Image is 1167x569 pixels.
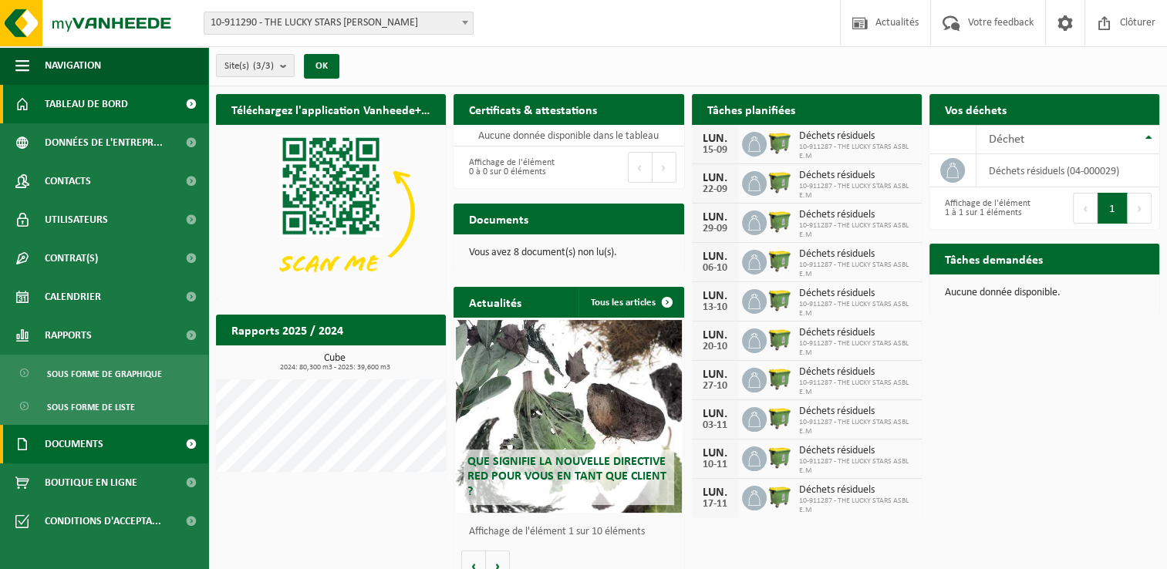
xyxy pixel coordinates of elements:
[4,359,204,388] a: Sous forme de graphique
[700,133,730,145] div: LUN.
[976,154,1159,187] td: déchets résiduels (04-000029)
[700,342,730,352] div: 20-10
[1073,193,1098,224] button: Previous
[224,55,274,78] span: Site(s)
[799,248,914,261] span: Déchets résiduels
[461,150,561,184] div: Affichage de l'élément 0 à 0 sur 0 éléments
[700,369,730,381] div: LUN.
[767,365,793,392] img: WB-1100-HPE-GN-50
[945,288,1144,298] p: Aucune donnée disponible.
[45,200,108,239] span: Utilisateurs
[454,287,537,317] h2: Actualités
[700,302,730,313] div: 13-10
[767,247,793,274] img: WB-1100-HPE-GN-50
[216,315,359,345] h2: Rapports 2025 / 2024
[45,463,137,502] span: Boutique en ligne
[45,239,98,278] span: Contrat(s)
[700,184,730,195] div: 22-09
[454,94,612,124] h2: Certificats & attestations
[45,162,91,200] span: Contacts
[253,61,274,71] count: (3/3)
[799,327,914,339] span: Déchets résiduels
[799,143,914,161] span: 10-911287 - THE LUCKY STARS ASBL E.M
[799,445,914,457] span: Déchets résiduels
[47,392,135,422] span: Sous forme de liste
[767,326,793,352] img: WB-1100-HPE-GN-50
[456,320,681,513] a: Que signifie la nouvelle directive RED pour vous en tant que client ?
[700,263,730,274] div: 06-10
[1098,193,1128,224] button: 1
[45,425,103,463] span: Documents
[45,502,161,540] span: Conditions d'accepta...
[700,381,730,392] div: 27-10
[692,94,811,124] h2: Tâches planifiées
[799,418,914,436] span: 10-911287 - THE LUCKY STARS ASBL E.M
[469,247,668,258] p: Vous avez 8 document(s) non lu(s).
[799,379,914,397] span: 10-911287 - THE LUCKY STARS ASBL E.M
[700,172,730,184] div: LUN.
[700,145,730,156] div: 15-09
[767,169,793,195] img: WB-1100-HPE-GN-50
[799,366,914,379] span: Déchets résiduels
[700,487,730,499] div: LUN.
[312,345,444,375] a: Consulter les rapports
[224,364,446,372] span: 2024: 80,300 m3 - 2025: 39,600 m3
[929,244,1058,274] h2: Tâches demandées
[799,484,914,497] span: Déchets résiduels
[799,339,914,358] span: 10-911287 - THE LUCKY STARS ASBL E.M
[204,12,474,35] span: 10-911290 - THE LUCKY STARS E.M - RONSE
[767,130,793,156] img: WB-1100-HPE-GN-50
[799,457,914,476] span: 10-911287 - THE LUCKY STARS ASBL E.M
[700,329,730,342] div: LUN.
[767,208,793,234] img: WB-1100-HPE-GN-50
[216,54,295,77] button: Site(s)(3/3)
[45,278,101,316] span: Calendrier
[47,359,162,389] span: Sous forme de graphique
[1128,193,1152,224] button: Next
[700,408,730,420] div: LUN.
[216,94,446,124] h2: Téléchargez l'application Vanheede+ maintenant!
[799,170,914,182] span: Déchets résiduels
[799,261,914,279] span: 10-911287 - THE LUCKY STARS ASBL E.M
[700,460,730,470] div: 10-11
[799,221,914,240] span: 10-911287 - THE LUCKY STARS ASBL E.M
[929,94,1022,124] h2: Vos déchets
[304,54,339,79] button: OK
[767,405,793,431] img: WB-1100-HPE-GN-50
[799,130,914,143] span: Déchets résiduels
[799,300,914,318] span: 10-911287 - THE LUCKY STARS ASBL E.M
[700,251,730,263] div: LUN.
[653,152,676,183] button: Next
[454,204,544,234] h2: Documents
[467,456,666,497] span: Que signifie la nouvelle directive RED pour vous en tant que client ?
[45,85,128,123] span: Tableau de bord
[578,287,683,318] a: Tous les articles
[700,420,730,431] div: 03-11
[700,224,730,234] div: 29-09
[988,133,1024,146] span: Déchet
[216,125,446,298] img: Download de VHEPlus App
[700,290,730,302] div: LUN.
[799,209,914,221] span: Déchets résiduels
[628,152,653,183] button: Previous
[700,447,730,460] div: LUN.
[204,12,473,34] span: 10-911290 - THE LUCKY STARS E.M - RONSE
[700,499,730,510] div: 17-11
[799,497,914,515] span: 10-911287 - THE LUCKY STARS ASBL E.M
[767,483,793,510] img: WB-1100-HPE-GN-50
[45,123,163,162] span: Données de l'entrepr...
[799,406,914,418] span: Déchets résiduels
[45,46,101,85] span: Navigation
[767,287,793,313] img: WB-1100-HPE-GN-50
[799,288,914,300] span: Déchets résiduels
[469,527,676,537] p: Affichage de l'élément 1 sur 10 éléments
[4,392,204,421] a: Sous forme de liste
[937,191,1037,225] div: Affichage de l'élément 1 à 1 sur 1 éléments
[700,211,730,224] div: LUN.
[767,444,793,470] img: WB-1100-HPE-GN-50
[45,316,92,355] span: Rapports
[454,125,683,146] td: Aucune donnée disponible dans le tableau
[224,353,446,372] h3: Cube
[799,182,914,200] span: 10-911287 - THE LUCKY STARS ASBL E.M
